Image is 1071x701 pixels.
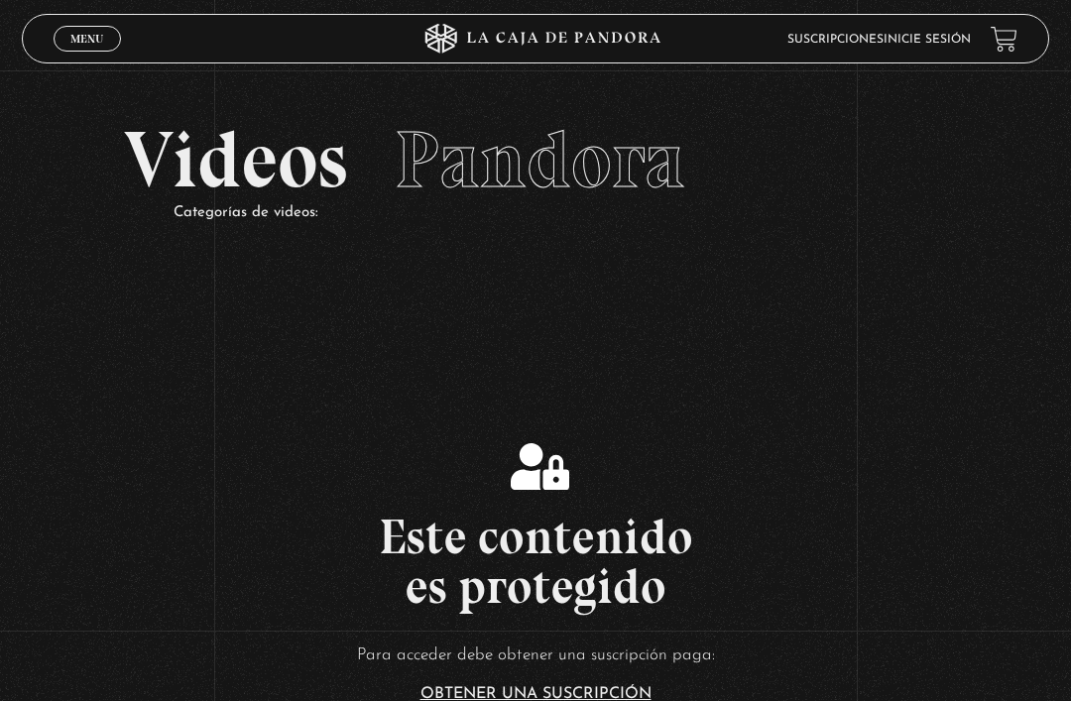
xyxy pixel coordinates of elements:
[395,112,685,207] span: Pandora
[787,34,884,46] a: Suscripciones
[124,120,946,199] h2: Videos
[64,50,111,63] span: Cerrar
[70,33,103,45] span: Menu
[991,26,1017,53] a: View your shopping cart
[884,34,971,46] a: Inicie sesión
[174,199,946,226] p: Categorías de videos:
